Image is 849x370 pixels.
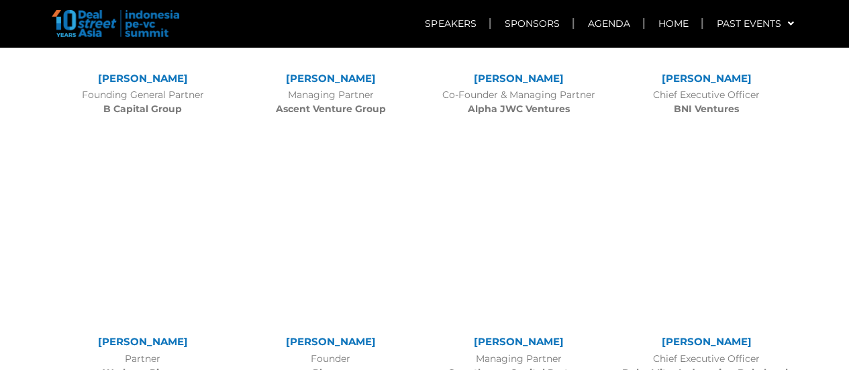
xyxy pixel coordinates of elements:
[432,88,606,116] div: Co-Founder & Managing Partner
[286,335,376,348] a: [PERSON_NAME]
[98,72,188,85] a: [PERSON_NAME]
[276,103,386,115] b: Ascent Venture Group
[574,8,643,39] a: Agenda
[662,72,752,85] a: [PERSON_NAME]
[98,335,188,348] a: [PERSON_NAME]
[662,335,752,348] a: [PERSON_NAME]
[411,8,489,39] a: Speakers
[103,103,182,115] b: B Capital Group
[619,88,794,116] div: Chief Executive Officer
[491,8,572,39] a: Sponsors
[474,335,564,348] a: [PERSON_NAME]
[703,8,807,39] a: Past Events
[674,103,739,115] b: BNI Ventures
[468,103,570,115] b: Alpha JWC Ventures
[474,72,564,85] a: [PERSON_NAME]
[286,72,376,85] a: [PERSON_NAME]
[244,88,418,116] div: Managing Partner
[56,88,230,116] div: Founding General Partner
[644,8,701,39] a: Home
